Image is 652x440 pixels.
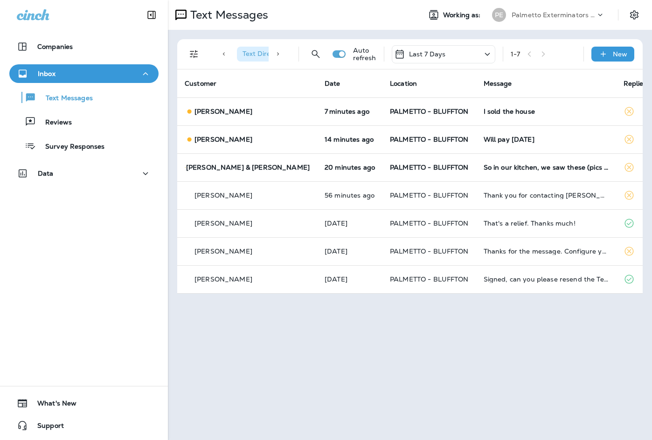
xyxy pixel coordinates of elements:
button: Search Messages [306,45,325,63]
div: Will pay on Wednesday [484,136,609,143]
p: [PERSON_NAME] [194,247,252,255]
span: PALMETTO - BLUFFTON [390,135,469,144]
span: PALMETTO - BLUFFTON [390,219,469,227]
div: Thank you for contacting Schembra Real Estate Group! You have reached us outside of our office ho... [484,192,609,199]
p: Last 7 Days [409,50,446,58]
span: Working as: [443,11,483,19]
p: Oct 9, 2025 02:42 PM [325,275,375,283]
p: [PERSON_NAME] [194,275,252,283]
button: Survey Responses [9,136,159,156]
span: Customer [185,79,216,88]
button: Collapse Sidebar [139,6,165,24]
span: PALMETTO - BLUFFTON [390,107,469,116]
button: Companies [9,37,159,56]
div: Text Direction:Incoming [237,47,332,62]
p: Oct 13, 2025 08:54 AM [325,108,375,115]
p: Oct 10, 2025 08:47 AM [325,247,375,255]
span: Replied [624,79,648,88]
div: I sold the house [484,108,609,115]
button: Inbox [9,64,159,83]
p: Oct 13, 2025 08:47 AM [325,136,375,143]
div: Signed, can you please resend the Termite Bond too. That wasn't working either. [484,275,609,283]
p: Oct 13, 2025 08:40 AM [325,164,375,171]
span: Message [484,79,512,88]
button: Data [9,164,159,183]
p: Reviews [36,118,72,127]
p: [PERSON_NAME] [194,220,252,227]
button: Settings [626,7,643,23]
button: Filters [185,45,203,63]
span: PALMETTO - BLUFFTON [390,163,469,172]
p: Text Messages [187,8,268,22]
p: Data [38,170,54,177]
p: Companies [37,43,73,50]
p: Oct 13, 2025 08:05 AM [325,192,375,199]
div: So in our kitchen, we saw these (pics attached) on a few nights over the last few weeks and when ... [484,164,609,171]
button: What's New [9,394,159,412]
span: PALMETTO - BLUFFTON [390,275,469,283]
p: Palmetto Exterminators LLC [512,11,596,19]
p: Inbox [38,70,55,77]
p: Survey Responses [36,143,104,151]
span: What's New [28,399,76,411]
div: 1 - 7 [511,50,520,58]
div: That's a relief. Thanks much! [484,220,609,227]
button: Text Messages [9,88,159,107]
button: Support [9,416,159,435]
p: [PERSON_NAME] [194,192,252,199]
span: PALMETTO - BLUFFTON [390,191,469,199]
div: PE [492,8,506,22]
span: Date [325,79,340,88]
span: PALMETTO - BLUFFTON [390,247,469,255]
span: Text Direction : Incoming [243,49,317,58]
p: New [613,50,627,58]
p: [PERSON_NAME] [194,136,252,143]
p: [PERSON_NAME] & [PERSON_NAME] [186,164,310,171]
p: Oct 10, 2025 11:09 AM [325,220,375,227]
div: Thanks for the message. Configure your number's SMS URL to change this message.Reply HELP for hel... [484,247,609,255]
p: Text Messages [36,94,93,103]
button: Reviews [9,112,159,131]
p: Auto refresh [353,47,376,62]
span: Location [390,79,417,88]
p: [PERSON_NAME] [194,108,252,115]
span: Support [28,422,64,433]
